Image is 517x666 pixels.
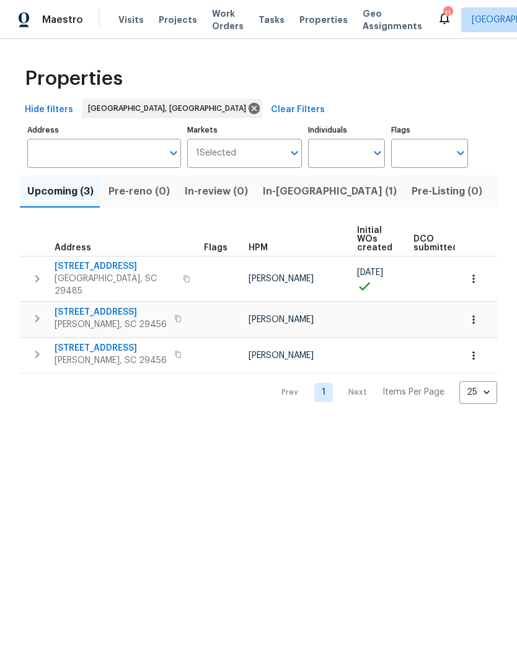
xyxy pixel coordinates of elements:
a: Goto page 1 [314,383,333,402]
span: DCO submitted [413,235,458,252]
span: Pre-reno (0) [108,183,170,200]
span: [PERSON_NAME], SC 29456 [55,318,167,331]
span: [PERSON_NAME] [249,315,314,324]
label: Flags [391,126,468,134]
span: Work Orders [212,7,244,32]
span: [PERSON_NAME] [249,274,314,283]
span: Initial WOs created [357,226,392,252]
span: [GEOGRAPHIC_DATA], [GEOGRAPHIC_DATA] [88,102,251,115]
div: 11 [443,7,452,20]
span: Pre-Listing (0) [412,183,482,200]
span: Upcoming (3) [27,183,94,200]
span: Projects [159,14,197,26]
span: Properties [25,72,123,85]
span: [STREET_ADDRESS] [55,306,167,318]
button: Open [165,144,182,162]
span: HPM [249,243,268,252]
span: Geo Assignments [363,7,422,32]
span: Properties [299,14,348,26]
span: Tasks [258,15,285,24]
button: Open [369,144,386,162]
p: Items Per Page [382,386,444,398]
button: Open [286,144,303,162]
span: Flags [204,243,228,252]
button: Hide filters [20,99,78,121]
span: In-review (0) [185,183,248,200]
span: [STREET_ADDRESS] [55,342,167,354]
span: Hide filters [25,102,73,118]
button: Clear Filters [266,99,330,121]
label: Markets [187,126,303,134]
span: Visits [118,14,144,26]
span: 1 Selected [196,148,236,159]
span: [STREET_ADDRESS] [55,260,175,273]
span: [DATE] [357,268,383,277]
div: 25 [459,376,497,408]
label: Address [27,126,181,134]
span: In-[GEOGRAPHIC_DATA] (1) [263,183,397,200]
span: [PERSON_NAME] [249,351,314,360]
span: Clear Filters [271,102,325,118]
div: [GEOGRAPHIC_DATA], [GEOGRAPHIC_DATA] [82,99,262,118]
nav: Pagination Navigation [270,381,497,404]
span: Maestro [42,14,83,26]
span: Address [55,243,91,252]
button: Open [452,144,469,162]
span: [GEOGRAPHIC_DATA], SC 29485 [55,273,175,297]
span: [PERSON_NAME], SC 29456 [55,354,167,367]
label: Individuals [308,126,385,134]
